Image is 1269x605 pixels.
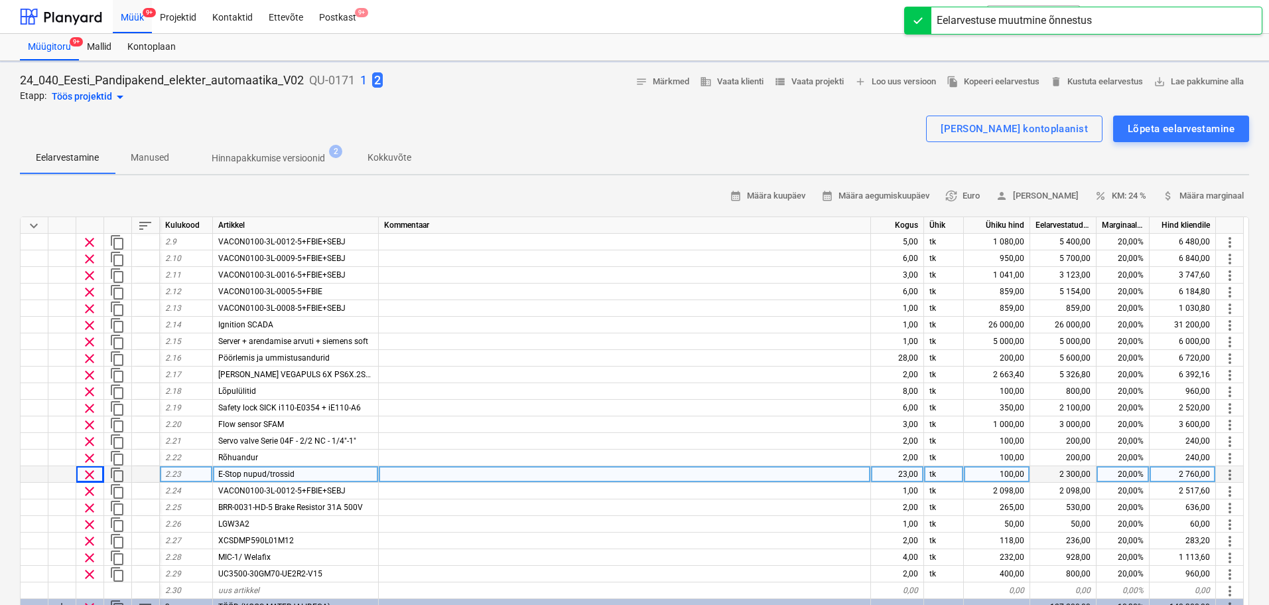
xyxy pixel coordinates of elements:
div: 3 123,00 [1030,267,1097,284]
span: Määra kuupäev [730,189,805,204]
span: Eemalda rida [82,234,98,250]
span: Märkmed [635,74,689,90]
div: tk [924,300,964,317]
div: 400,00 [964,566,1030,582]
span: Dubleeri rida [109,301,125,317]
span: Eemalda rida [82,450,98,466]
div: 2 300,00 [1030,466,1097,483]
span: Eemalda rida [82,384,98,400]
span: 2.14 [165,320,181,329]
div: 5 700,00 [1030,250,1097,267]
div: 6 480,00 [1150,234,1216,250]
span: Eemalda rida [82,284,98,300]
span: Lae pakkumine alla [1154,74,1244,90]
span: Rohkem toiminguid [1222,450,1238,466]
div: 20,00% [1097,483,1150,499]
div: 1,00 [871,300,924,317]
button: Määra aegumiskuupäev [816,186,935,207]
span: Eemalda rida [82,500,98,516]
span: 2.19 [165,403,181,412]
div: 20,00% [1097,433,1150,450]
span: Dubleeri rida [109,467,125,483]
div: 6,00 [871,284,924,300]
button: Kopeeri eelarvestus [941,72,1045,92]
span: VACON0100-3L-0016-5+FBIE+SEBJ [218,270,346,280]
div: 5 000,00 [964,333,1030,350]
span: Dubleeri rida [109,384,125,400]
div: 0,00 [964,582,1030,599]
div: 200,00 [1030,433,1097,450]
span: 2 [329,145,342,158]
span: Rohkem toiminguid [1222,351,1238,367]
span: Dubleeri rida [109,251,125,267]
span: 2.16 [165,353,181,363]
div: 2,00 [871,566,924,582]
div: 0,00 [1030,582,1097,599]
div: tk [924,284,964,300]
div: 960,00 [1150,566,1216,582]
div: 265,00 [964,499,1030,516]
span: calendar_month [821,190,833,202]
div: tk [924,549,964,566]
div: tk [924,566,964,582]
div: tk [924,367,964,383]
a: Mallid [79,34,119,60]
div: 20,00% [1097,416,1150,433]
span: Dubleeri rida [109,517,125,533]
div: 6 840,00 [1150,250,1216,267]
span: business [700,76,712,88]
div: 2 517,60 [1150,483,1216,499]
div: tk [924,466,964,483]
div: 20,00% [1097,383,1150,400]
a: Müügitoru9+ [20,34,79,60]
p: QU-0171 [309,72,355,88]
span: Dubleeri rida [109,334,125,350]
span: Kustuta eelarvestus [1050,74,1143,90]
div: 50,00 [964,516,1030,533]
div: Ühik [924,217,964,234]
div: 3 747,60 [1150,267,1216,284]
span: percent [1095,190,1106,202]
div: 100,00 [964,466,1030,483]
div: Kogus [871,217,924,234]
span: Eemalda rida [82,434,98,450]
div: 4,00 [871,549,924,566]
div: 1 030,80 [1150,300,1216,317]
div: 200,00 [1030,450,1097,466]
div: 20,00% [1097,333,1150,350]
span: Eemalda rida [82,517,98,533]
span: 9+ [143,8,156,17]
p: 24_040_Eesti_Pandipakend_elekter_automaatika_V02 [20,72,304,88]
button: Vaata klienti [695,72,769,92]
div: 1 041,00 [964,267,1030,284]
div: 31 200,00 [1150,317,1216,333]
span: Dubleeri rida [109,234,125,250]
div: 1,00 [871,483,924,499]
span: Pöörlemis ja ummistusandurid [218,353,330,363]
div: 20,00% [1097,300,1150,317]
div: 3,00 [871,267,924,284]
span: Eemalda rida [82,483,98,499]
div: tk [924,350,964,367]
div: 236,00 [1030,533,1097,549]
div: Kommentaar [379,217,871,234]
button: [PERSON_NAME] [990,186,1084,207]
span: person [996,190,1008,202]
div: tk [924,483,964,499]
div: Artikkel [213,217,379,234]
div: 1,00 [871,333,924,350]
div: 2 098,00 [964,483,1030,499]
span: 2.17 [165,370,181,379]
div: Ühiku hind [964,217,1030,234]
div: 0,00% [1097,582,1150,599]
p: Kokkuvõte [367,151,411,165]
span: Eemalda rida [82,467,98,483]
button: Lõpeta eelarvestamine [1113,116,1249,142]
div: 859,00 [964,300,1030,317]
div: tk [924,499,964,516]
div: 8,00 [871,383,924,400]
div: 20,00% [1097,400,1150,416]
span: Rohkem toiminguid [1222,400,1238,416]
div: 240,00 [1150,433,1216,450]
span: notes [635,76,647,88]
